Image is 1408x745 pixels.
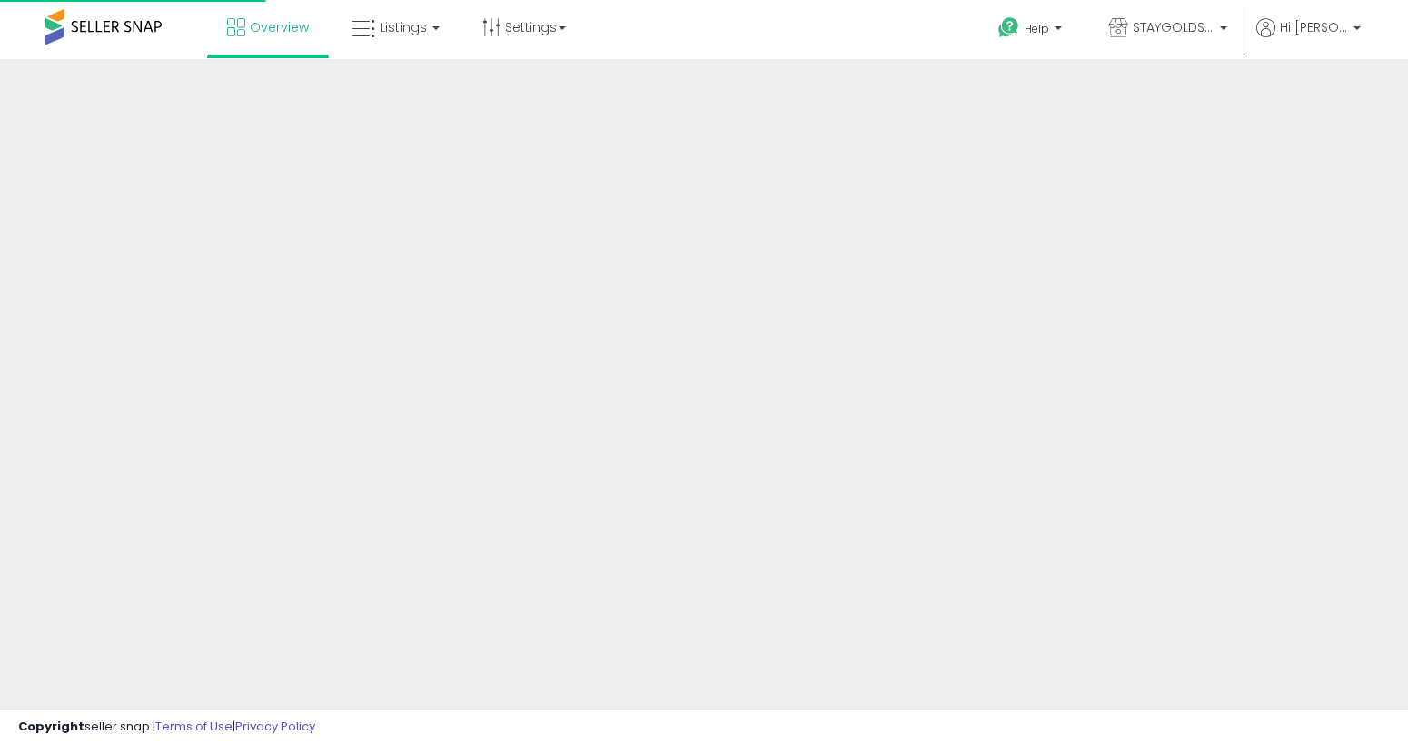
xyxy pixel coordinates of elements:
[250,18,309,36] span: Overview
[1280,18,1348,36] span: Hi [PERSON_NAME]
[1256,18,1361,59] a: Hi [PERSON_NAME]
[380,18,427,36] span: Listings
[18,718,84,735] strong: Copyright
[984,3,1080,59] a: Help
[1133,18,1215,36] span: STAYGOLDSALES
[18,719,315,736] div: seller snap | |
[235,718,315,735] a: Privacy Policy
[1025,21,1049,36] span: Help
[155,718,233,735] a: Terms of Use
[997,16,1020,39] i: Get Help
